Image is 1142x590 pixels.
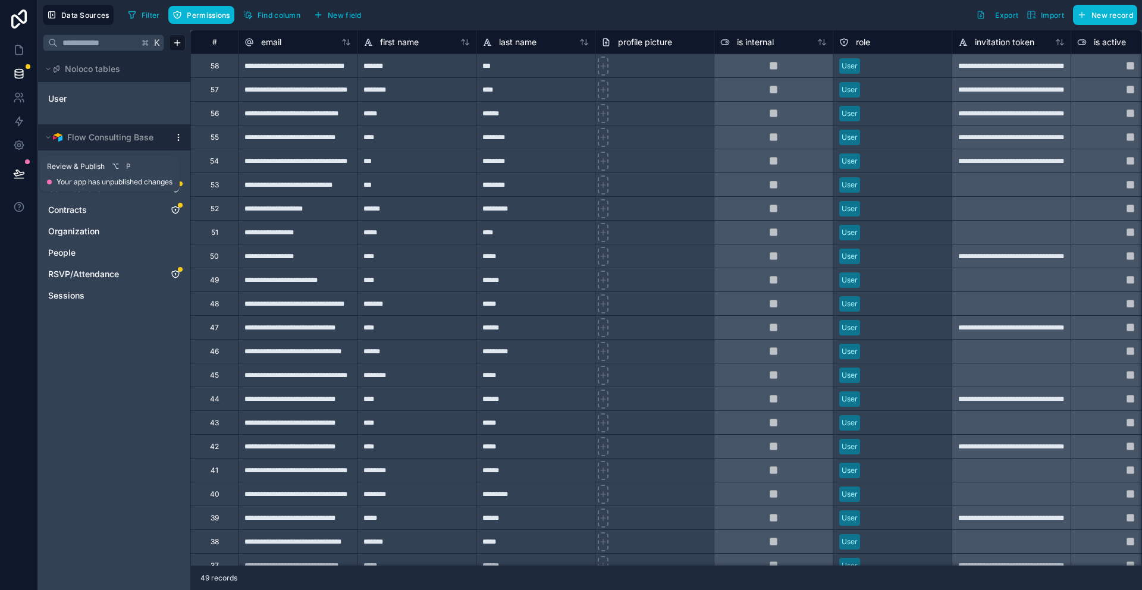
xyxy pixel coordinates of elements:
span: ⌥ [111,162,120,171]
div: User [842,441,858,452]
span: Export [995,11,1018,20]
span: Find column [258,11,300,20]
div: People [43,243,186,262]
div: User [842,108,858,119]
div: 49 [210,275,219,285]
button: Find column [239,6,305,24]
div: User [842,61,858,71]
div: User [842,275,858,285]
button: Import [1022,5,1068,25]
span: RSVP/Attendance [48,268,119,280]
div: 40 [210,489,219,499]
button: New field [309,6,366,24]
button: Permissions [168,6,234,24]
span: Filter [142,11,160,20]
div: 44 [210,394,219,404]
div: 43 [210,418,219,428]
span: Data Sources [61,11,109,20]
div: 57 [211,85,219,95]
span: K [153,39,161,47]
div: 52 [211,204,219,214]
span: Contracts [48,204,87,216]
div: User [842,227,858,238]
div: User [842,299,858,309]
div: 55 [211,133,219,142]
button: New record [1073,5,1137,25]
a: New record [1068,5,1137,25]
button: Export [972,5,1022,25]
span: Permissions [187,11,230,20]
div: 58 [211,61,219,71]
div: 41 [211,466,218,475]
div: 47 [210,323,219,332]
div: User [842,370,858,381]
div: 37 [211,561,219,570]
div: 39 [211,513,219,523]
div: User [842,251,858,262]
div: 56 [211,109,219,118]
div: User [842,180,858,190]
div: User [842,465,858,476]
div: User [842,418,858,428]
span: Your app has unpublished changes [57,177,172,187]
span: New field [328,11,362,20]
span: New record [1091,11,1133,20]
button: Noloco tables [43,61,178,77]
div: 53 [211,180,219,190]
div: 45 [210,371,219,380]
a: Sessions [48,290,156,302]
div: User [842,513,858,523]
span: is internal [737,36,774,48]
a: People [48,247,156,259]
a: Permissions [168,6,239,24]
img: Airtable Logo [53,133,62,142]
div: # [200,37,229,46]
div: 42 [210,442,219,451]
span: invitation token [975,36,1034,48]
span: Review & Publish [47,162,105,171]
div: Organization [43,222,186,241]
div: User [842,84,858,95]
button: Filter [123,6,164,24]
div: 51 [211,228,218,237]
span: 49 records [200,573,237,583]
div: Contracts [43,200,186,219]
span: last name [499,36,537,48]
div: 48 [210,299,219,309]
span: P [124,162,133,171]
button: Airtable LogoFlow Consulting Base [43,129,169,146]
div: User [842,394,858,404]
a: Organization [48,225,156,237]
a: Contracts [48,204,156,216]
span: Organization [48,225,99,237]
span: Flow Consulting Base [67,131,153,143]
span: is active [1094,36,1126,48]
span: Sessions [48,290,84,302]
div: User [842,203,858,214]
div: User [842,536,858,547]
div: 50 [210,252,219,261]
span: Import [1041,11,1064,20]
div: Sessions [43,286,186,305]
span: Noloco tables [65,63,120,75]
div: User [842,156,858,167]
span: email [261,36,281,48]
div: 46 [210,347,219,356]
span: People [48,247,76,259]
a: RSVP/Attendance [48,268,156,280]
span: profile picture [618,36,672,48]
span: first name [380,36,419,48]
span: role [856,36,870,48]
div: User [842,489,858,500]
button: Data Sources [43,5,114,25]
div: User [842,322,858,333]
div: User [43,89,186,108]
div: User [842,132,858,143]
div: RSVP/Attendance [43,265,186,284]
div: 38 [211,537,219,547]
div: User [842,560,858,571]
span: User [48,93,67,105]
div: 54 [210,156,219,166]
a: User [48,93,145,105]
div: User [842,346,858,357]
